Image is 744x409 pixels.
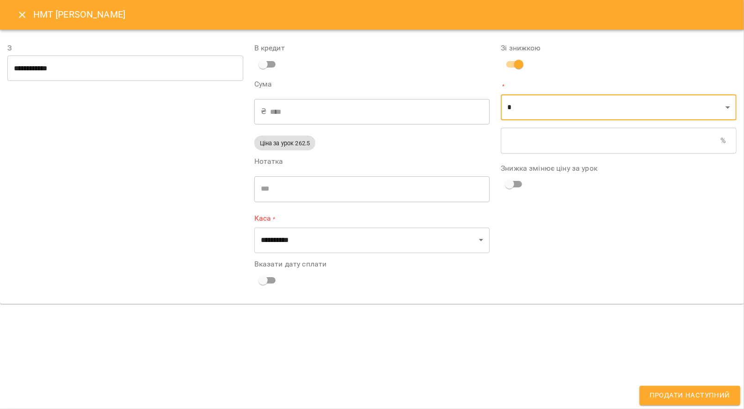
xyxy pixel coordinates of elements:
label: Сума [254,81,490,88]
label: Каса [254,213,490,224]
p: % [721,135,726,146]
button: Close [11,4,33,26]
label: З [7,44,243,52]
button: Продати наступний [639,386,740,405]
h6: НМТ [PERSON_NAME] [33,7,126,22]
label: Знижка змінює ціну за урок [501,165,737,172]
p: ₴ [261,106,266,117]
label: Зі знижкою [501,44,737,52]
span: Ціна за урок 262.5 [254,139,316,148]
label: Нотатка [254,158,490,165]
label: В кредит [254,44,490,52]
label: Вказати дату сплати [254,260,490,268]
span: Продати наступний [650,390,730,402]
